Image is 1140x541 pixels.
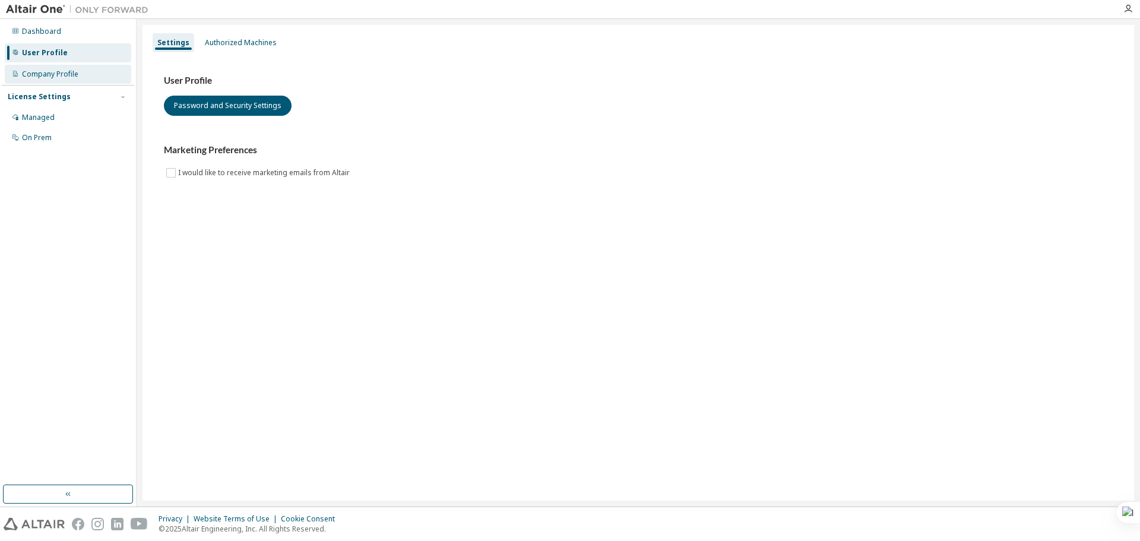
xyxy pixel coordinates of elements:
div: Dashboard [22,27,61,36]
p: © 2025 Altair Engineering, Inc. All Rights Reserved. [159,524,342,534]
label: I would like to receive marketing emails from Altair [178,166,352,180]
h3: Marketing Preferences [164,144,1113,156]
div: Managed [22,113,55,122]
img: Altair One [6,4,154,15]
button: Password and Security Settings [164,96,292,116]
div: Authorized Machines [205,38,277,48]
div: User Profile [22,48,68,58]
div: Company Profile [22,69,78,79]
img: instagram.svg [91,518,104,530]
img: facebook.svg [72,518,84,530]
img: linkedin.svg [111,518,123,530]
img: altair_logo.svg [4,518,65,530]
div: License Settings [8,92,71,102]
div: On Prem [22,133,52,143]
div: Website Terms of Use [194,514,281,524]
div: Cookie Consent [281,514,342,524]
div: Settings [157,38,189,48]
div: Privacy [159,514,194,524]
h3: User Profile [164,75,1113,87]
img: youtube.svg [131,518,148,530]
